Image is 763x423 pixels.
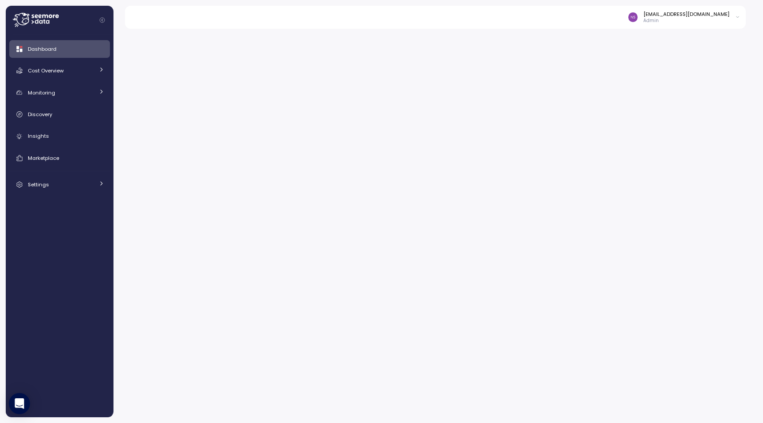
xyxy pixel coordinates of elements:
div: Open Intercom Messenger [9,393,30,414]
a: Settings [9,176,110,193]
a: Marketplace [9,149,110,167]
a: Insights [9,128,110,145]
a: Monitoring [9,84,110,102]
span: Monitoring [28,89,55,96]
a: Cost Overview [9,62,110,79]
div: [EMAIL_ADDRESS][DOMAIN_NAME] [643,11,729,18]
span: Cost Overview [28,67,64,74]
a: Dashboard [9,40,110,58]
a: Discovery [9,106,110,123]
span: Discovery [28,111,52,118]
button: Collapse navigation [97,17,108,23]
span: Marketplace [28,155,59,162]
span: Settings [28,181,49,188]
p: Admin [643,18,729,24]
img: d8f3371d50c36e321b0eb15bc94ec64c [628,12,638,22]
span: Dashboard [28,45,57,53]
span: Insights [28,132,49,140]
